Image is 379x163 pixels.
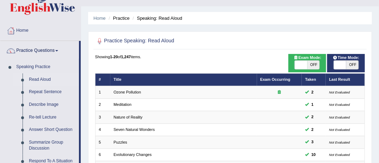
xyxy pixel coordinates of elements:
[93,16,106,21] a: Home
[329,140,350,144] small: Not Evaluated
[110,55,118,59] b: 1-20
[95,86,110,98] td: 1
[95,98,110,111] td: 2
[26,136,79,155] a: Summarize Group Discussion
[114,90,141,94] a: Ozone Pollution
[114,152,152,157] a: Evolutionary Changes
[95,73,110,86] th: #
[114,140,127,144] a: Puzzles
[131,15,182,22] li: Speaking: Read Aloud
[13,61,79,73] a: Speaking Practice
[260,77,290,81] a: Exam Occurring
[329,128,350,132] small: Not Evaluated
[95,149,110,161] td: 6
[26,111,79,124] a: Re-tell Lecture
[121,55,131,59] b: 1,247
[346,61,359,69] span: OFF
[95,54,365,60] div: Showing of items.
[309,127,316,133] span: You can still take this question
[288,54,326,72] div: Show exams occurring in exams
[26,73,79,86] a: Read Aloud
[329,115,350,119] small: Not Evaluated
[114,127,155,132] a: Seven Natural Wonders
[107,15,129,22] li: Practice
[329,153,350,157] small: Not Evaluated
[302,73,326,86] th: Taken
[26,123,79,136] a: Answer Short Question
[329,103,350,107] small: Not Evaluated
[291,55,324,61] span: Exam Mode:
[309,152,318,158] span: You can still take this question
[326,73,365,86] th: Last Result
[26,98,79,111] a: Describe Image
[309,89,316,96] span: You can still take this question
[95,111,110,123] td: 3
[331,55,362,61] span: Time Mode:
[0,21,81,38] a: Home
[309,114,316,120] span: You can still take this question
[329,90,350,94] small: Not Evaluated
[114,102,132,107] a: Meditation
[309,102,316,108] span: You can still take this question
[309,139,316,145] span: You can still take this question
[307,61,320,69] span: OFF
[95,123,110,136] td: 4
[260,90,299,95] div: Exam occurring question
[0,41,79,59] a: Practice Questions
[114,115,142,119] a: Nature of Reality
[26,86,79,98] a: Repeat Sentence
[95,136,110,149] td: 5
[95,37,263,46] h2: Practice Speaking: Read Aloud
[110,73,257,86] th: Title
